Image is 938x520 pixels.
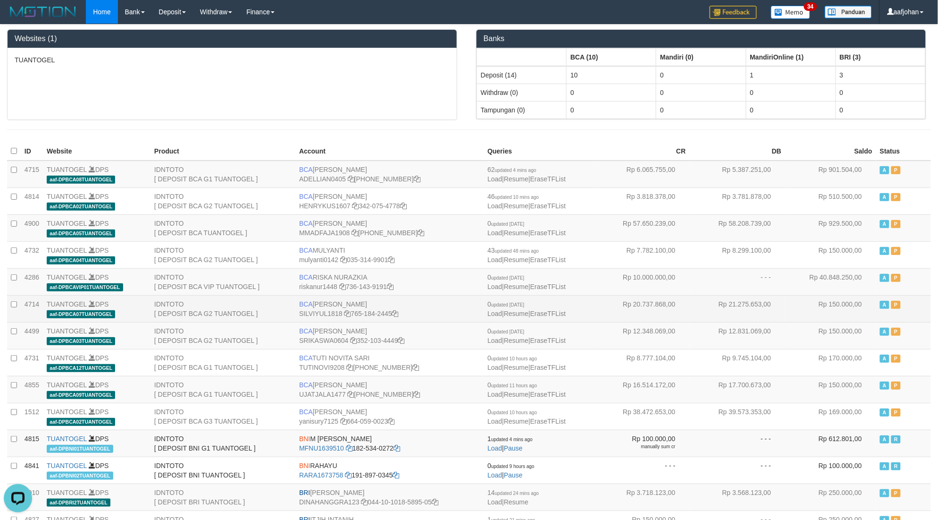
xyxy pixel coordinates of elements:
a: TUANTOGEL [47,435,87,443]
td: Rp 40.848.250,00 [785,268,876,295]
td: 0 [746,101,836,119]
a: Resume [504,283,528,290]
td: [PERSON_NAME] 342-075-4778 [295,188,484,214]
span: BCA [299,300,313,308]
span: updated 48 mins ago [495,248,539,254]
span: aaf-DPBCA02TUANTOGEL [47,418,115,426]
a: Copy 7361439191 to clipboard [387,283,394,290]
span: Active [880,409,889,417]
a: Resume [504,391,528,398]
span: updated [DATE] [491,222,524,227]
span: aaf-DPBCA04TUANTOGEL [47,256,115,264]
a: ADELLIAN0405 [299,175,346,183]
a: EraseTFList [530,337,566,344]
a: Resume [504,364,528,371]
span: | [487,435,533,452]
td: DPS [43,161,151,188]
a: Load [487,471,502,479]
span: Active [880,328,889,336]
td: Rp 10.000.000,00 [594,268,690,295]
td: Rp 100.000,00 [785,457,876,484]
span: Active [880,274,889,282]
td: IDNTOTO [ DEPOSIT BCA TUANTOGEL ] [151,214,295,241]
a: HENRYKUS1607 [299,202,351,210]
th: Queries [484,142,594,161]
a: Resume [504,202,528,210]
a: TUANTOGEL [47,462,87,469]
td: Rp 100.000,00 [594,430,690,457]
a: Copy MFNU1639510 to clipboard [346,444,352,452]
a: Load [487,391,502,398]
td: Rp 169.000,00 [785,403,876,430]
td: Rp 170.000,00 [785,349,876,376]
td: [PERSON_NAME] 664-059-0023 [295,403,484,430]
td: Rp 150.000,00 [785,241,876,268]
a: Resume [504,310,528,317]
td: Rp 8.777.104,00 [594,349,690,376]
span: | | [487,166,566,183]
a: TUANTOGEL [47,220,87,227]
td: DPS [43,188,151,214]
span: aaf-DPBCA07TUANTOGEL [47,310,115,318]
th: Product [151,142,295,161]
a: Copy 5655032115 to clipboard [414,175,420,183]
a: TUANTOGEL [47,408,87,416]
a: Copy 1825340272 to clipboard [394,444,400,452]
td: [PERSON_NAME] 765-184-2445 [295,295,484,322]
span: updated [DATE] [491,302,524,307]
td: 4732 [21,241,43,268]
span: | | [487,273,566,290]
button: Open LiveChat chat widget [4,4,32,32]
td: RAHAYU 191-897-0345 [295,457,484,484]
span: BCA [299,408,313,416]
span: BNI [299,462,310,469]
td: TUTI NOVITA SARI [PHONE_NUMBER] [295,349,484,376]
td: 4731 [21,349,43,376]
span: Active [880,301,889,309]
td: Rp 8.299.100,00 [690,241,786,268]
a: yanisury7125 [299,418,338,425]
a: Copy mulyanti0142 to clipboard [340,256,347,264]
span: updated [DATE] [491,329,524,334]
td: - - - [690,268,786,295]
a: EraseTFList [530,202,566,210]
span: Active [880,220,889,228]
a: Copy SILVIYUL1818 to clipboard [344,310,351,317]
span: BCA [299,220,313,227]
a: Load [487,364,502,371]
a: Resume [504,418,528,425]
span: 0 [487,354,537,362]
th: CR [594,142,690,161]
span: 0 [487,220,524,227]
td: IDNTOTO [ DEPOSIT BCA G2 TUANTOGEL ] [151,188,295,214]
span: Active [880,247,889,255]
span: BCA [299,354,312,362]
td: 4841 [21,457,43,484]
td: Rp 16.514.172,00 [594,376,690,403]
a: TUANTOGEL [47,381,87,389]
span: aaf-DPBNI02TUANTOGEL [47,472,113,480]
span: aaf-DPBCA12TUANTOGEL [47,364,115,372]
a: Copy 3420754778 to clipboard [400,202,407,210]
td: IDNTOTO [ DEPOSIT BCA G1 TUANTOGEL ] [151,376,295,403]
a: TUANTOGEL [47,354,87,362]
a: Copy 4062282031 to clipboard [418,229,424,237]
td: - - - [690,457,786,484]
td: 0 [656,101,746,119]
td: Rp 12.348.069,00 [594,322,690,349]
a: DINAHANGGRA123 [299,498,360,506]
td: IDNTOTO [ DEPOSIT BNI TUANTOGEL ] [151,457,295,484]
td: [PERSON_NAME] 352-103-4449 [295,322,484,349]
a: Copy 7651842445 to clipboard [392,310,399,317]
span: updated [DATE] [491,275,524,281]
td: 0 [656,84,746,101]
a: Copy 1918970345 to clipboard [393,471,400,479]
div: manually sum cr [598,443,676,450]
a: EraseTFList [530,283,566,290]
a: TUANTOGEL [47,300,87,308]
a: Copy UJATJALA1477 to clipboard [348,391,354,398]
span: | | [487,408,566,425]
td: DPS [43,484,151,511]
th: ID [21,142,43,161]
a: Copy 4062238953 to clipboard [414,391,420,398]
